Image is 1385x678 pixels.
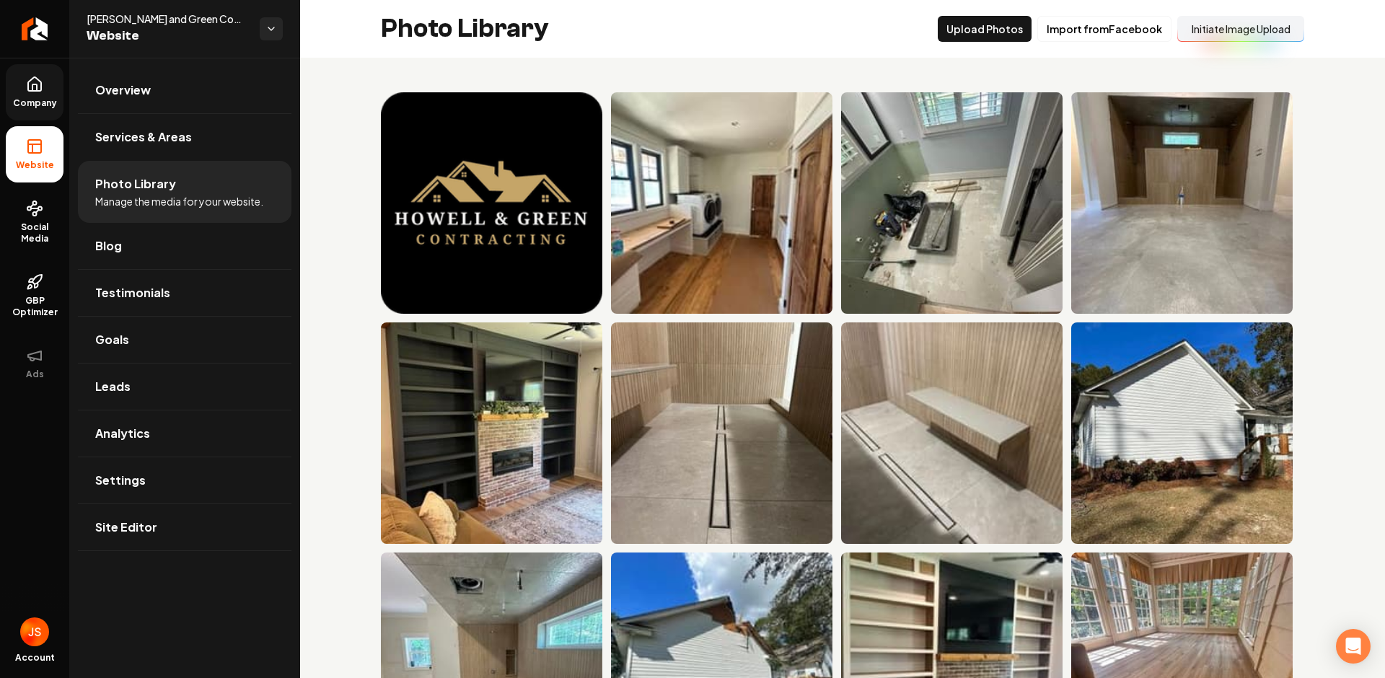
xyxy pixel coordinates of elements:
span: Leads [95,378,131,395]
span: Account [15,652,55,664]
img: White residential house exterior with landscaped yard and wooden steps on sunny day. [1071,322,1293,544]
a: Testimonials [78,270,291,316]
span: Analytics [95,425,150,442]
span: Blog [95,237,122,255]
img: Rebolt Logo [22,17,48,40]
span: GBP Optimizer [6,295,63,318]
a: Services & Areas [78,114,291,160]
div: Open Intercom Messenger [1336,629,1371,664]
button: Upload Photos [938,16,1032,42]
img: Bright laundry room with modern washer, wood flooring, and ample storage space. [611,92,832,314]
span: Services & Areas [95,128,192,146]
span: Site Editor [95,519,157,536]
span: Testimonials [95,284,170,301]
a: Site Editor [78,504,291,550]
img: Bathroom renovation in progress, featuring tools, a paint tray, and unfinished flooring. [841,92,1063,314]
a: Overview [78,67,291,113]
span: Overview [95,82,151,99]
img: Minimalist bathroom design with a wooden wall, concrete bench, and tiled floor. [841,322,1063,544]
img: Modern interior with light-colored tile floor and wood panel accent wall. Minimalist design. [1071,92,1293,314]
span: Goals [95,331,129,348]
img: Modern living room with built-in black shelves and a brick fireplace. Cozy sofa and decorative rug. [381,322,602,544]
a: Settings [78,457,291,503]
h2: Photo Library [381,14,549,43]
a: Leads [78,364,291,410]
img: Howell & Green Contracting logo featuring stylized houses in gold and black. [381,92,602,314]
span: [PERSON_NAME] and Green Contracting [87,12,248,26]
span: Manage the media for your website. [95,194,263,208]
img: James Shamoun [20,617,49,646]
a: Company [6,64,63,120]
a: Goals [78,317,291,363]
span: Website [87,26,248,46]
button: Open user button [20,617,49,646]
a: Blog [78,223,291,269]
span: Photo Library [95,175,176,193]
button: Ads [6,335,63,392]
a: GBP Optimizer [6,262,63,330]
span: Social Media [6,221,63,245]
span: Website [10,159,60,171]
button: Initiate Image Upload [1177,16,1304,42]
span: Company [7,97,63,109]
span: Ads [20,369,50,380]
img: Modern bathroom design featuring elegant tiled floor with linear drain and wooden panel accents. [611,322,832,544]
span: Settings [95,472,146,489]
a: Social Media [6,188,63,256]
button: Import fromFacebook [1037,16,1171,42]
a: Analytics [78,410,291,457]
